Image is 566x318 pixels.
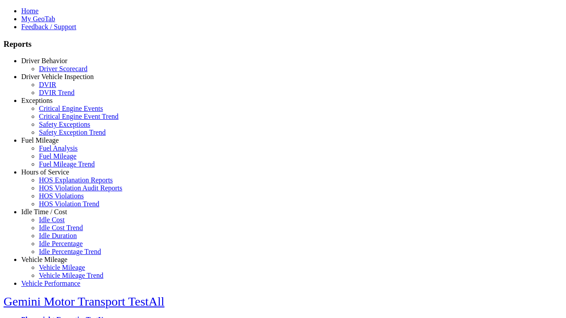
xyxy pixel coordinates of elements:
[39,264,85,271] a: Vehicle Mileage
[39,272,103,279] a: Vehicle Mileage Trend
[39,113,119,120] a: Critical Engine Event Trend
[39,240,83,247] a: Idle Percentage
[39,144,78,152] a: Fuel Analysis
[39,65,88,72] a: Driver Scorecard
[39,184,122,192] a: HOS Violation Audit Reports
[39,89,74,96] a: DVIR Trend
[21,15,55,23] a: My GeoTab
[39,152,76,160] a: Fuel Mileage
[21,208,67,216] a: Idle Time / Cost
[39,216,65,223] a: Idle Cost
[4,39,562,49] h3: Reports
[21,73,94,80] a: Driver Vehicle Inspection
[21,23,76,30] a: Feedback / Support
[39,160,95,168] a: Fuel Mileage Trend
[21,280,80,287] a: Vehicle Performance
[21,136,59,144] a: Fuel Mileage
[39,224,83,231] a: Idle Cost Trend
[21,168,69,176] a: Hours of Service
[39,200,99,208] a: HOS Violation Trend
[21,256,67,263] a: Vehicle Mileage
[21,57,67,64] a: Driver Behavior
[39,232,77,239] a: Idle Duration
[39,176,113,184] a: HOS Explanation Reports
[39,248,101,255] a: Idle Percentage Trend
[39,129,106,136] a: Safety Exception Trend
[4,295,164,308] a: Gemini Motor Transport TestAll
[39,192,84,200] a: HOS Violations
[21,7,38,15] a: Home
[21,97,53,104] a: Exceptions
[39,105,103,112] a: Critical Engine Events
[39,121,90,128] a: Safety Exceptions
[39,81,56,88] a: DVIR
